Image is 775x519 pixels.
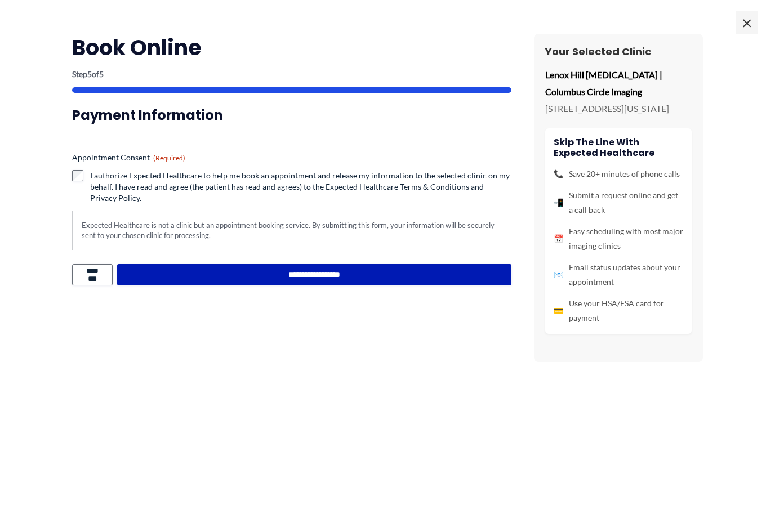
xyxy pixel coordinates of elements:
li: Submit a request online and get a call back [554,188,683,217]
span: 💳 [554,303,563,318]
span: 5 [87,69,92,79]
legend: Appointment Consent [72,152,185,163]
h3: Payment Information [72,106,511,124]
span: 📅 [554,231,563,246]
li: Email status updates about your appointment [554,260,683,289]
li: Use your HSA/FSA card for payment [554,296,683,325]
h2: Book Online [72,34,511,61]
li: Easy scheduling with most major imaging clinics [554,224,683,253]
h4: Skip the line with Expected Healthcare [554,137,683,158]
p: [STREET_ADDRESS][US_STATE] [545,100,692,117]
span: (Required) [153,154,185,162]
span: 5 [99,69,104,79]
label: I authorize Expected Healthcare to help me book an appointment and release my information to the ... [90,170,511,204]
span: 📲 [554,195,563,210]
span: 📧 [554,267,563,282]
span: 📞 [554,167,563,181]
div: Expected Healthcare is not a clinic but an appointment booking service. By submitting this form, ... [72,211,511,250]
span: × [736,11,758,34]
p: Step of [72,70,511,78]
h3: Your Selected Clinic [545,45,692,58]
p: Lenox Hill [MEDICAL_DATA] | Columbus Circle Imaging [545,66,692,100]
li: Save 20+ minutes of phone calls [554,167,683,181]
